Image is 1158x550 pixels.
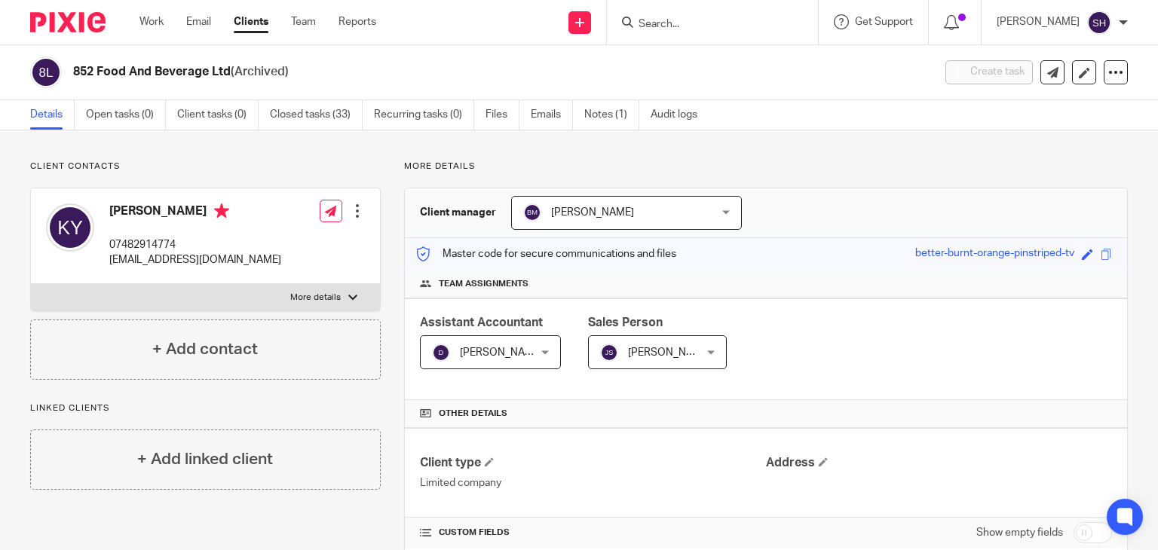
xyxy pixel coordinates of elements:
span: Sales Person [588,316,663,328]
p: Linked clients [30,402,381,414]
i: Primary [214,203,229,218]
button: Create task [945,60,1033,84]
a: Reports [339,14,376,29]
a: Work [139,14,164,29]
a: Clients [234,14,268,29]
span: Team assignments [439,278,528,290]
h4: + Add contact [152,338,258,361]
img: Pixie [30,12,106,32]
img: svg%3E [30,57,62,88]
p: Limited company [420,475,766,490]
p: [EMAIL_ADDRESS][DOMAIN_NAME] [109,252,281,267]
a: Client tasks (0) [177,100,259,130]
span: Other details [439,408,507,420]
a: Open tasks (0) [86,100,166,130]
h4: + Add linked client [137,448,273,471]
p: More details [404,160,1128,173]
span: [PERSON_NAME] S T [460,347,560,358]
p: Master code for secure communications and files [416,246,676,261]
span: [PERSON_NAME] [551,207,634,218]
img: svg%3E [523,203,541,222]
a: Emails [531,100,573,130]
div: better-burnt-orange-pinstriped-tv [915,246,1074,263]
p: [PERSON_NAME] [997,14,1080,29]
a: Details [30,100,75,130]
a: Audit logs [651,100,709,130]
img: svg%3E [46,203,94,252]
img: svg%3E [1087,11,1111,35]
input: Search [637,18,773,32]
a: Files [486,100,519,130]
a: Closed tasks (33) [270,100,363,130]
p: 07482914774 [109,237,281,252]
h4: [PERSON_NAME] [109,203,281,222]
a: Email [186,14,211,29]
h4: CUSTOM FIELDS [420,527,766,539]
h2: 852 Food And Beverage Ltd [73,64,753,80]
span: [PERSON_NAME] [628,347,711,358]
span: Get Support [855,17,913,27]
label: Show empty fields [976,525,1063,540]
a: Recurring tasks (0) [374,100,474,130]
h4: Address [766,455,1112,471]
img: svg%3E [432,344,450,362]
img: svg%3E [600,344,618,362]
a: Team [291,14,316,29]
h4: Client type [420,455,766,471]
p: Client contacts [30,160,381,173]
span: (Archived) [231,66,289,78]
span: Assistant Accountant [420,316,543,328]
h3: Client manager [420,205,496,220]
a: Notes (1) [584,100,639,130]
p: More details [290,292,341,304]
